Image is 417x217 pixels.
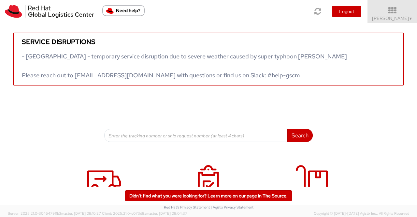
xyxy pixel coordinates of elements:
[287,129,313,142] button: Search
[102,211,187,216] span: Client: 2025.21.0-c073d8a
[102,5,145,16] button: Need help?
[314,211,409,216] span: Copyright © [DATE]-[DATE] Agistix Inc., All Rights Reserved
[409,16,413,21] span: ▼
[13,33,404,85] a: Service disruptions - [GEOGRAPHIC_DATA] - temporary service disruption due to severe weather caus...
[104,129,288,142] input: Enter the tracking number or ship request number (at least 4 chars)
[211,205,253,209] a: | Agistix Privacy Statement
[5,5,94,18] img: rh-logistics-00dfa346123c4ec078e1.svg
[164,205,210,209] a: Red Hat's Privacy Statement
[125,190,292,201] a: Didn't find what you were looking for? Learn more on our page in The Source.
[61,211,101,216] span: master, [DATE] 08:10:27
[8,211,101,216] span: Server: 2025.21.0-3046479f1b3
[22,38,395,45] h5: Service disruptions
[372,15,413,21] span: [PERSON_NAME]
[146,211,187,216] span: master, [DATE] 08:04:37
[22,53,347,79] span: - [GEOGRAPHIC_DATA] - temporary service disruption due to severe weather caused by super typhoon ...
[332,6,361,17] button: Logout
